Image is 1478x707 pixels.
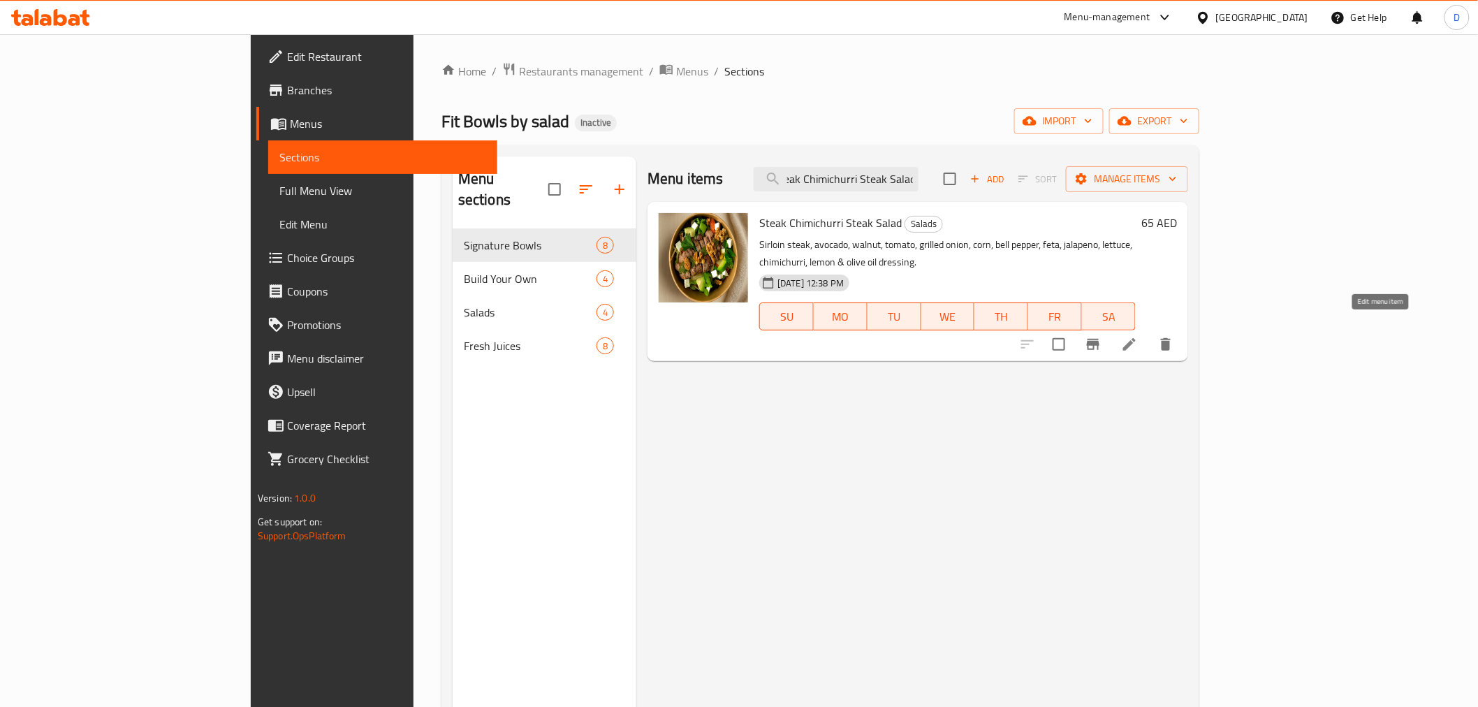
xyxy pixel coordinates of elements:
[1141,213,1177,233] h6: 65 AED
[1076,328,1110,361] button: Branch-specific-item
[575,117,617,129] span: Inactive
[464,304,597,321] span: Salads
[453,329,636,363] div: Fresh Juices8
[714,63,719,80] li: /
[597,239,613,252] span: 8
[1034,307,1076,327] span: FR
[647,168,724,189] h2: Menu items
[1014,108,1104,134] button: import
[759,303,814,330] button: SU
[256,275,497,308] a: Coupons
[287,350,486,367] span: Menu disclaimer
[569,173,603,206] span: Sort sections
[256,375,497,409] a: Upsell
[258,527,346,545] a: Support.OpsPlatform
[502,62,643,80] a: Restaurants management
[905,216,943,233] div: Salads
[453,228,636,262] div: Signature Bowls8
[905,216,942,232] span: Salads
[1025,112,1092,130] span: import
[597,306,613,319] span: 4
[676,63,708,80] span: Menus
[258,489,292,507] span: Version:
[759,236,1136,271] p: Sirloin steak, avocado, walnut, tomato, grilled onion, corn, bell pepper, feta, jalapeno, lettuce...
[256,409,497,442] a: Coverage Report
[597,340,613,353] span: 8
[256,342,497,375] a: Menu disclaimer
[287,48,486,65] span: Edit Restaurant
[1066,166,1188,192] button: Manage items
[464,237,597,254] span: Signature Bowls
[754,167,919,191] input: search
[287,283,486,300] span: Coupons
[597,237,614,254] div: items
[814,303,868,330] button: MO
[980,307,1023,327] span: TH
[1088,307,1130,327] span: SA
[464,337,597,354] span: Fresh Juices
[759,212,902,233] span: Steak Chimichurri Steak Salad
[279,216,486,233] span: Edit Menu
[1149,328,1183,361] button: delete
[1028,303,1082,330] button: FR
[965,168,1009,190] button: Add
[597,337,614,354] div: items
[256,241,497,275] a: Choice Groups
[659,213,748,303] img: Steak Chimichurri Steak Salad
[464,270,597,287] span: Build Your Own
[873,307,916,327] span: TU
[287,316,486,333] span: Promotions
[294,489,316,507] span: 1.0.0
[1109,108,1199,134] button: export
[649,63,654,80] li: /
[597,270,614,287] div: items
[1009,168,1066,190] span: Select section first
[256,73,497,107] a: Branches
[453,262,636,296] div: Build Your Own4
[868,303,921,330] button: TU
[256,107,497,140] a: Menus
[766,307,808,327] span: SU
[287,249,486,266] span: Choice Groups
[965,168,1009,190] span: Add item
[1044,330,1074,359] span: Select to update
[441,105,569,137] span: Fit Bowls by salad
[256,308,497,342] a: Promotions
[1082,303,1136,330] button: SA
[1454,10,1460,25] span: D
[1064,9,1150,26] div: Menu-management
[540,175,569,204] span: Select all sections
[279,182,486,199] span: Full Menu View
[458,168,548,210] h2: Menu sections
[1120,112,1188,130] span: export
[256,40,497,73] a: Edit Restaurant
[441,62,1199,80] nav: breadcrumb
[575,115,617,131] div: Inactive
[659,62,708,80] a: Menus
[1077,170,1177,188] span: Manage items
[453,223,636,368] nav: Menu sections
[974,303,1028,330] button: TH
[724,63,764,80] span: Sections
[519,63,643,80] span: Restaurants management
[258,513,322,531] span: Get support on:
[968,171,1006,187] span: Add
[268,140,497,174] a: Sections
[287,384,486,400] span: Upsell
[287,82,486,99] span: Branches
[921,303,975,330] button: WE
[287,451,486,467] span: Grocery Checklist
[927,307,970,327] span: WE
[597,272,613,286] span: 4
[597,304,614,321] div: items
[287,417,486,434] span: Coverage Report
[290,115,486,132] span: Menus
[772,277,849,290] span: [DATE] 12:38 PM
[603,173,636,206] button: Add section
[268,207,497,241] a: Edit Menu
[1216,10,1308,25] div: [GEOGRAPHIC_DATA]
